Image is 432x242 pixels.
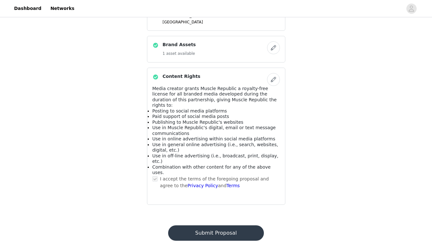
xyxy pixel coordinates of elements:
[163,51,196,56] h5: 1 asset available
[147,36,285,63] div: Brand Assets
[152,114,229,119] span: Paid support of social media posts
[163,73,200,80] h4: Content Rights
[147,68,285,205] div: Content Rights
[188,183,218,188] a: Privacy Policy
[160,176,280,189] p: I accept the terms of the foregoing proposal and agree to the and
[168,225,264,241] button: Submit Proposal
[163,41,196,48] h4: Brand Assets
[46,1,78,16] a: Networks
[408,4,414,14] div: avatar
[152,125,276,136] span: Use in Muscle Republic's digital, email or text message communications
[152,153,279,164] span: Use in off-line advertising (i.e., broadcast, print, display, etc.)
[163,19,280,25] p: [GEOGRAPHIC_DATA]
[10,1,45,16] a: Dashboard
[152,86,277,108] span: Media creator grants Muscle Republic a royalty-free license for all branded media developed durin...
[152,164,271,175] span: Combination with other content for any of the above uses.
[152,136,275,141] span: Use in online advertising within social media platforms
[152,142,278,153] span: Use in general online advertising (i.e., search, websites, digital, etc.)
[152,120,243,125] span: Publishing to Muscle Republic's websites
[226,183,240,188] a: Terms
[152,108,227,113] span: Posting to social media platforms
